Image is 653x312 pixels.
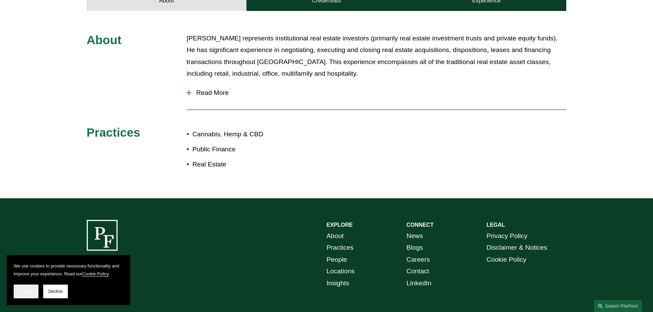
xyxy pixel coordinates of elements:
[407,230,423,242] a: News
[486,254,526,266] a: Cookie Policy
[327,254,347,266] a: People
[87,126,141,139] span: Practices
[327,265,355,277] a: Locations
[327,277,349,289] a: Insights
[82,271,109,276] a: Cookie Policy
[407,242,423,254] a: Blogs
[407,277,432,289] a: LinkedIn
[191,89,566,97] span: Read More
[48,289,63,294] span: Decline
[327,242,354,254] a: Practices
[43,285,68,298] button: Decline
[20,289,33,294] span: Accept
[192,159,326,171] p: Real Estate
[407,254,430,266] a: Careers
[594,300,642,312] a: Search this site
[192,143,326,155] p: Public Finance
[407,222,434,228] strong: CONNECT
[87,33,122,47] span: About
[486,242,547,254] a: Disclaimer & Notices
[14,285,38,298] button: Accept
[327,230,344,242] a: About
[14,262,123,278] p: We use cookies to provide necessary functionality and improve your experience. Read our .
[192,128,326,140] p: Cannabis, Hemp & CBD
[486,230,527,242] a: Privacy Policy
[186,33,566,80] p: [PERSON_NAME] represents institutional real estate investors (primarily real estate investment tr...
[327,222,353,228] strong: EXPLORE
[7,255,130,305] section: Cookie banner
[407,265,429,277] a: Contact
[186,84,566,102] button: Read More
[486,222,505,228] strong: LEGAL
